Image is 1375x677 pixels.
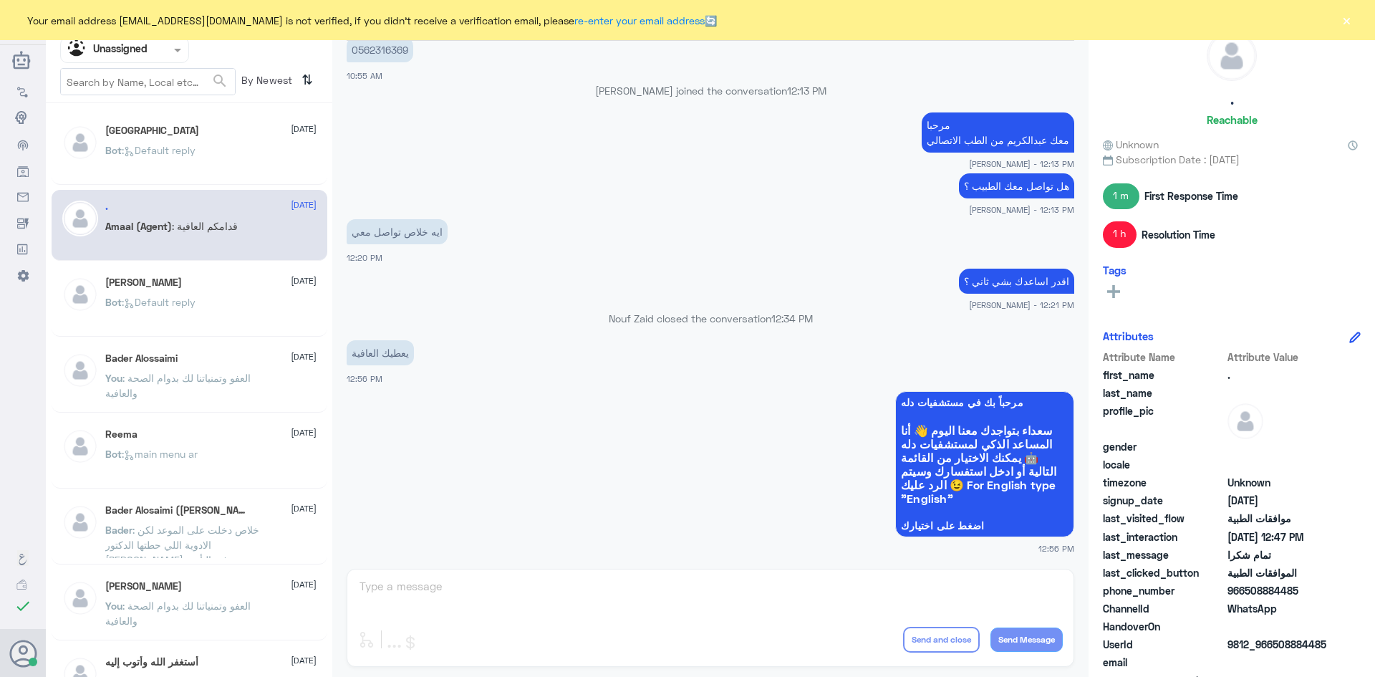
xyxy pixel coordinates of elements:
span: 9812_966508884485 [1227,637,1331,652]
p: 31/8/2025, 10:55 AM [347,37,413,62]
button: Send Message [990,628,1063,652]
span: اضغط على اختيارك [901,520,1068,532]
span: [DATE] [291,350,317,363]
span: last_visited_flow [1103,511,1225,526]
span: [PERSON_NAME] - 12:13 PM [969,158,1074,170]
span: : قدامكم العافية [172,220,238,232]
span: signup_date [1103,493,1225,508]
span: : Default reply [122,296,196,308]
span: 2 [1227,601,1331,616]
span: 2025-08-27T18:00:29.155Z [1227,493,1331,508]
span: : العفو وتمنياتنا لك بدوام الصحة والعافية [105,372,251,399]
span: null [1227,439,1331,454]
span: 966508884485 [1227,583,1331,598]
span: last_clicked_button [1103,565,1225,580]
span: By Newest [236,68,296,97]
p: Nouf Zaid closed the conversation [347,311,1074,326]
img: defaultAdmin.png [62,125,98,160]
span: سعداء بتواجدك معنا اليوم 👋 أنا المساعد الذكي لمستشفيات دله 🤖 يمكنك الاختيار من القائمة التالية أو... [901,423,1068,505]
span: 12:56 PM [347,374,382,383]
span: Bot [105,448,122,460]
span: : خلاص دخلت على الموعد لكن الادوية اللي حطتها الدكتور [PERSON_NAME]ه في التأمين [105,524,259,566]
span: 12:34 PM [771,312,813,325]
span: [DATE] [291,123,317,135]
span: [DATE] [291,502,317,515]
span: الموافقات الطبية [1227,565,1331,580]
a: re-enter your email address [574,14,705,27]
img: defaultAdmin.png [62,277,98,312]
span: Amaal (Agent) [105,220,172,232]
span: مرحباً بك في مستشفيات دله [901,397,1068,408]
span: search [211,72,228,90]
span: HandoverOn [1103,619,1225,634]
button: × [1339,13,1354,27]
h5: Bader Alossaimi [105,352,178,365]
span: Bot [105,144,122,156]
span: [DATE] [291,198,317,211]
p: 31/8/2025, 12:21 PM [959,269,1074,294]
span: locale [1103,457,1225,472]
span: timezone [1103,475,1225,490]
span: First Response Time [1144,188,1238,203]
span: UserId [1103,637,1225,652]
span: [DATE] [291,426,317,439]
span: تمام شكرا [1227,547,1331,562]
h6: Reachable [1207,113,1258,126]
span: phone_number [1103,583,1225,598]
span: Resolution Time [1142,227,1215,242]
i: check [14,597,32,615]
span: موافقات الطبية [1227,511,1331,526]
p: 31/8/2025, 12:13 PM [922,112,1074,153]
span: : main menu ar [122,448,198,460]
span: 12:20 PM [347,253,382,262]
p: 31/8/2025, 12:56 PM [347,340,414,365]
span: first_name [1103,368,1225,383]
span: null [1227,619,1331,634]
h5: Fahad K Alshammari [105,277,182,289]
span: Attribute Value [1227,350,1331,365]
span: Subscription Date : [DATE] [1103,152,1361,167]
span: 10:55 AM [347,71,382,80]
i: ⇅ [301,68,313,92]
button: Avatar [9,640,37,667]
h5: . [1230,92,1234,108]
input: Search by Name, Local etc… [61,69,235,95]
span: 12:13 PM [787,85,826,97]
img: defaultAdmin.png [62,201,98,236]
span: 1 m [1103,183,1139,209]
span: last_name [1103,385,1225,400]
span: 2025-08-31T09:47:00.968Z [1227,529,1331,544]
span: : العفو وتمنياتنا لك بدوام الصحة والعافية [105,600,251,627]
p: 31/8/2025, 12:13 PM [959,173,1074,198]
span: email [1103,655,1225,670]
span: ChannelId [1103,601,1225,616]
button: Send and close [903,627,980,653]
span: [PERSON_NAME] - 12:13 PM [969,203,1074,216]
h6: Attributes [1103,330,1154,342]
span: 1 h [1103,221,1137,247]
span: Unknown [1227,475,1331,490]
h5: Turki [105,125,199,137]
h5: Asmaa Alsubaie [105,580,182,592]
img: defaultAdmin.png [1207,32,1256,80]
img: defaultAdmin.png [1227,403,1263,439]
span: gender [1103,439,1225,454]
span: [DATE] [291,274,317,287]
span: Unknown [1103,137,1159,152]
p: [PERSON_NAME] joined the conversation [347,83,1074,98]
span: You [105,600,122,612]
span: last_interaction [1103,529,1225,544]
span: profile_pic [1103,403,1225,436]
span: : Default reply [122,144,196,156]
h5: . [105,201,108,213]
span: Attribute Name [1103,350,1225,365]
img: defaultAdmin.png [62,352,98,388]
span: [DATE] [291,654,317,667]
span: null [1227,457,1331,472]
img: defaultAdmin.png [62,580,98,616]
h6: Tags [1103,264,1126,277]
p: 31/8/2025, 12:20 PM [347,219,448,244]
h5: Reema [105,428,137,441]
span: [DATE] [291,578,317,591]
span: last_message [1103,547,1225,562]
